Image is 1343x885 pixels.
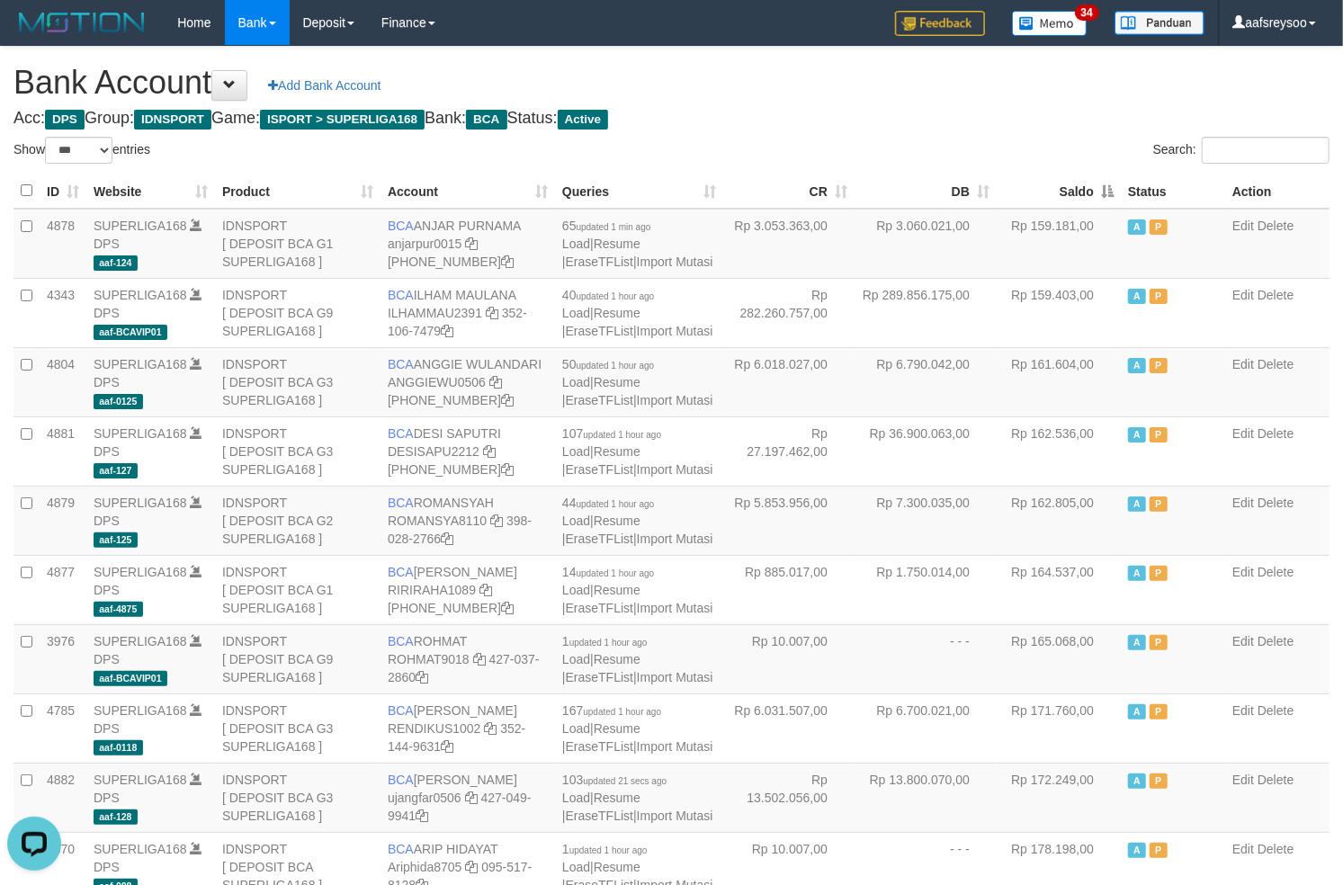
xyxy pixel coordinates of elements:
a: ROHMAT9018 [388,652,470,666]
th: ID: activate to sort column ascending [40,174,86,209]
span: 50 [562,357,654,371]
th: Saldo: activate to sort column descending [997,174,1121,209]
td: Rp 13.502.056,00 [723,763,855,832]
a: SUPERLIGA168 [94,288,187,302]
a: Delete [1258,565,1294,579]
a: SUPERLIGA168 [94,842,187,856]
a: ILHAMMAU2391 [388,306,482,320]
a: EraseTFList [566,739,633,754]
span: Active [1128,289,1146,304]
a: Import Mutasi [637,255,713,269]
th: Website: activate to sort column ascending [86,174,215,209]
td: Rp 6.018.027,00 [723,347,855,416]
a: Resume [594,444,640,459]
td: Rp 36.900.063,00 [855,416,997,486]
th: DB: activate to sort column ascending [855,174,997,209]
span: Paused [1150,773,1168,789]
label: Search: [1153,137,1330,164]
td: Rp 164.537,00 [997,555,1121,624]
span: 103 [562,773,667,787]
span: updated 1 min ago [577,222,651,232]
td: ROMANSYAH 398-028-2766 [381,486,555,555]
a: Copy ILHAMMAU2391 to clipboard [486,306,498,320]
img: panduan.png [1115,11,1204,35]
td: IDNSPORT [ DEPOSIT BCA G9 SUPERLIGA168 ] [215,278,381,347]
span: Active [1128,843,1146,858]
td: Rp 5.853.956,00 [723,486,855,555]
span: updated 1 hour ago [577,361,655,371]
span: updated 1 hour ago [583,707,661,717]
span: 1 [562,634,648,648]
span: ISPORT > SUPERLIGA168 [260,110,425,130]
span: aaf-127 [94,463,138,478]
a: Edit [1232,357,1254,371]
span: Active [1128,704,1146,720]
a: RIRIRAHA1089 [388,583,476,597]
a: Delete [1258,426,1294,441]
a: Copy 4062281611 to clipboard [501,601,514,615]
td: IDNSPORT [ DEPOSIT BCA G2 SUPERLIGA168 ] [215,486,381,555]
h4: Acc: Group: Game: Bank: Status: [13,110,1330,128]
span: updated 21 secs ago [583,776,667,786]
td: IDNSPORT [ DEPOSIT BCA G3 SUPERLIGA168 ] [215,416,381,486]
td: IDNSPORT [ DEPOSIT BCA G9 SUPERLIGA168 ] [215,624,381,693]
a: SUPERLIGA168 [94,634,187,648]
span: aaf-128 [94,809,138,825]
a: Copy ROHMAT9018 to clipboard [473,652,486,666]
span: BCA [388,496,414,510]
td: Rp 10.007,00 [723,624,855,693]
span: aaf-125 [94,532,138,548]
a: Resume [594,375,640,389]
a: Copy 4062281620 to clipboard [501,255,514,269]
span: 107 [562,426,661,441]
td: DPS [86,555,215,624]
span: Paused [1150,566,1168,581]
td: DPS [86,209,215,279]
a: ANGGIEWU0506 [388,375,486,389]
span: IDNSPORT [134,110,211,130]
a: Copy RENDIKUS1002 to clipboard [484,721,497,736]
a: Resume [594,791,640,805]
a: Copy 4062213373 to clipboard [501,393,514,407]
td: [PERSON_NAME] 427-049-9941 [381,763,555,832]
span: Paused [1150,843,1168,858]
td: 4804 [40,347,86,416]
td: IDNSPORT [ DEPOSIT BCA G1 SUPERLIGA168 ] [215,209,381,279]
td: Rp 172.249,00 [997,763,1121,832]
a: Copy 4062280453 to clipboard [501,462,514,477]
span: BCA [388,357,414,371]
a: SUPERLIGA168 [94,357,187,371]
span: | | | [562,634,713,684]
span: | | | [562,773,713,823]
span: | | | [562,426,713,477]
span: | | | [562,219,713,269]
span: BCA [388,426,414,441]
td: ANJAR PURNAMA [PHONE_NUMBER] [381,209,555,279]
a: Import Mutasi [637,739,713,754]
a: Edit [1232,703,1254,718]
td: [PERSON_NAME] [PHONE_NUMBER] [381,555,555,624]
td: - - - [855,624,997,693]
a: Resume [594,860,640,874]
th: Account: activate to sort column ascending [381,174,555,209]
a: Load [562,583,590,597]
select: Showentries [45,137,112,164]
a: Edit [1232,219,1254,233]
img: Feedback.jpg [895,11,985,36]
a: Copy 4270499941 to clipboard [416,809,428,823]
td: Rp 6.700.021,00 [855,693,997,763]
td: Rp 162.805,00 [997,486,1121,555]
span: updated 1 hour ago [577,568,655,578]
span: | | | [562,565,713,615]
a: Resume [594,306,640,320]
a: Import Mutasi [637,601,713,615]
span: Active [1128,773,1146,789]
span: 34 [1075,4,1099,21]
a: Add Bank Account [256,70,392,101]
a: EraseTFList [566,809,633,823]
td: Rp 3.053.363,00 [723,209,855,279]
a: EraseTFList [566,532,633,546]
td: 4879 [40,486,86,555]
a: Copy RIRIRAHA1089 to clipboard [479,583,492,597]
a: Load [562,444,590,459]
